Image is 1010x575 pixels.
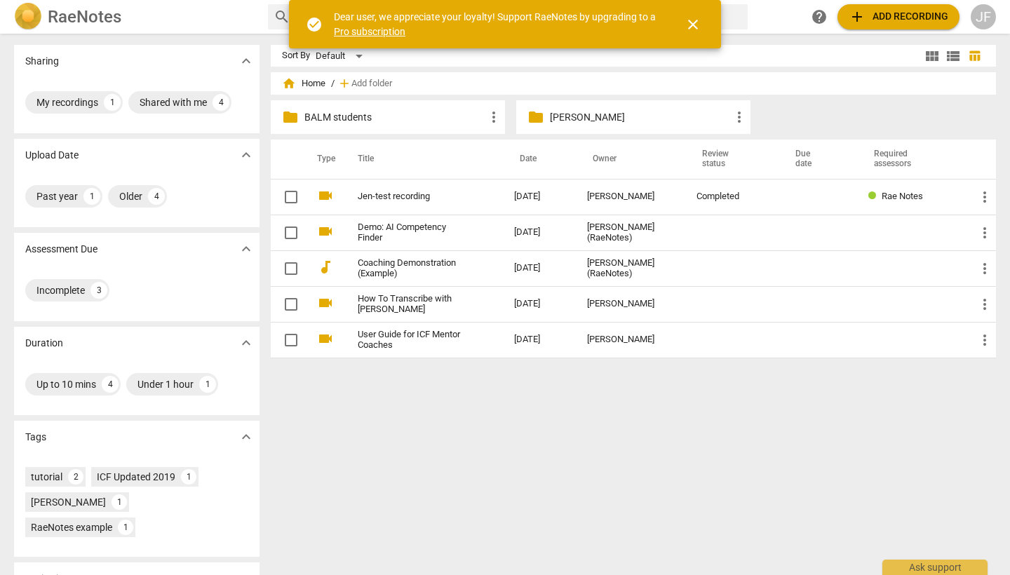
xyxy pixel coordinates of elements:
th: Review status [685,140,779,179]
th: Required assessors [857,140,965,179]
p: Gina L. [550,110,731,125]
div: 1 [83,188,100,205]
td: [DATE] [503,215,576,250]
button: Show more [236,238,257,259]
a: Demo: AI Competency Finder [358,222,464,243]
button: Upload [837,4,959,29]
p: Assessment Due [25,242,97,257]
img: Logo [14,3,42,31]
span: Add recording [849,8,948,25]
div: ICF Updated 2019 [97,470,175,484]
div: 4 [102,376,119,393]
div: 1 [104,94,121,111]
span: more_vert [976,224,993,241]
div: Sort By [282,50,310,61]
span: folder [282,109,299,126]
th: Title [341,140,503,179]
p: BALM students [304,110,485,125]
span: more_vert [976,260,993,277]
span: expand_more [238,53,255,69]
span: expand_more [238,334,255,351]
p: Duration [25,336,63,351]
div: Older [119,189,142,203]
span: add [849,8,866,25]
button: Show more [236,426,257,447]
span: videocam [317,330,334,347]
div: [PERSON_NAME] (RaeNotes) [587,222,674,243]
button: Show more [236,50,257,72]
span: add [337,76,351,90]
a: How To Transcribe with [PERSON_NAME] [358,294,464,315]
p: Tags [25,430,46,445]
button: Show more [236,332,257,353]
th: Date [503,140,576,179]
div: [PERSON_NAME] [587,334,674,345]
div: Completed [696,191,767,202]
td: [DATE] [503,322,576,358]
button: JF [971,4,996,29]
span: expand_more [238,241,255,257]
div: Incomplete [36,283,85,297]
th: Due date [779,140,858,179]
div: Past year [36,189,78,203]
div: [PERSON_NAME] [587,299,674,309]
span: / [331,79,335,89]
span: help [811,8,828,25]
div: Up to 10 mins [36,377,96,391]
span: more_vert [976,189,993,205]
span: more_vert [485,109,502,126]
div: Ask support [882,560,988,575]
div: 1 [181,469,196,485]
p: Upload Date [25,148,79,163]
span: check_circle [306,16,323,33]
span: audiotrack [317,259,334,276]
div: Shared with me [140,95,207,109]
span: close [685,16,701,33]
div: 3 [90,282,107,299]
th: Owner [576,140,685,179]
span: videocam [317,223,334,240]
div: Under 1 hour [137,377,194,391]
td: [DATE] [503,286,576,322]
div: 1 [118,520,133,535]
span: search [274,8,290,25]
a: User Guide for ICF Mentor Coaches [358,330,464,351]
th: Type [306,140,341,179]
div: 2 [68,469,83,485]
p: Sharing [25,54,59,69]
button: Show more [236,144,257,165]
a: Pro subscription [334,26,405,37]
span: Review status: completed [868,191,882,201]
div: 1 [199,376,216,393]
span: Add folder [351,79,392,89]
span: home [282,76,296,90]
span: more_vert [976,296,993,313]
a: Jen-test recording [358,191,464,202]
div: 4 [148,188,165,205]
span: folder [527,109,544,126]
td: [DATE] [503,250,576,286]
div: 1 [112,494,127,510]
div: 4 [213,94,229,111]
span: expand_more [238,428,255,445]
span: view_list [945,48,962,65]
a: Help [807,4,832,29]
span: table_chart [968,49,981,62]
div: Default [316,45,368,67]
button: List view [943,46,964,67]
div: tutorial [31,470,62,484]
div: [PERSON_NAME] [587,191,674,202]
span: view_module [924,48,941,65]
span: more_vert [731,109,748,126]
div: Dear user, we appreciate your loyalty! Support RaeNotes by upgrading to a [334,10,659,39]
h2: RaeNotes [48,7,121,27]
span: videocam [317,295,334,311]
div: [PERSON_NAME] [31,495,106,509]
span: Home [282,76,325,90]
span: more_vert [976,332,993,349]
button: Table view [964,46,985,67]
span: videocam [317,187,334,204]
div: My recordings [36,95,98,109]
button: Tile view [922,46,943,67]
div: [PERSON_NAME] (RaeNotes) [587,258,674,279]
